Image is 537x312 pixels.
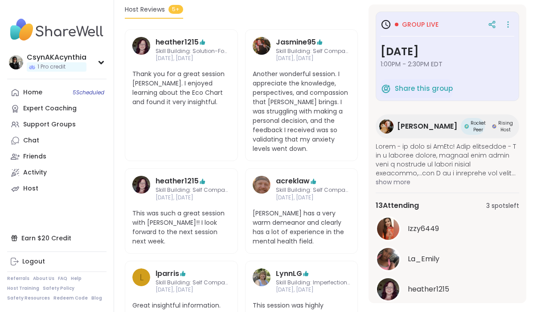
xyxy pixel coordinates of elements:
span: 3 spots left [486,201,519,211]
a: Izzy6449Izzy6449 [376,216,519,241]
span: 5+ [168,5,183,14]
div: Host [23,184,38,193]
span: Skill Building: Self Compassion v. Inner Critic [276,48,351,55]
span: heather1215 [408,284,449,295]
span: [PERSON_NAME] has a very warm demeanor and clearly has a lot of experience in the mental health f... [253,209,351,246]
a: Home5Scheduled [7,85,107,101]
span: Skill Building: Self Compassion v. Inner Critic [276,186,351,194]
a: Friends [7,149,107,165]
img: LynnLG [253,268,271,286]
a: heather1215 [132,176,150,202]
a: heather1215heather1215 [376,277,519,302]
span: This was such a great session with [PERSON_NAME]!! I look forward to the next session next week. [132,209,230,246]
span: Lorem - ip dolo si AmEtc! Adip elitseddoe - T in u laboree dolore, magnaal enim admin veni q nost... [376,142,519,178]
img: heather1215 [132,176,150,194]
span: Skill Building: Self Compassion v. Inner Critic [156,279,230,287]
span: [DATE], [DATE] [156,55,230,62]
span: 13 Attending [376,200,419,211]
button: Share this group [381,79,453,98]
span: [DATE], [DATE] [156,194,230,202]
span: show more [376,178,519,186]
div: Logout [22,257,45,266]
a: Chat [7,133,107,149]
a: About Us [33,276,54,282]
a: Host Training [7,285,39,292]
a: Safety Policy [43,285,74,292]
a: Activity [7,165,107,181]
span: Host Reviews [125,5,165,14]
a: Jasmine95 [253,37,271,63]
img: Jasmine95 [253,37,271,55]
span: [DATE], [DATE] [276,194,351,202]
span: Skill Building: Imperfection and Vulnerability [276,279,351,287]
a: Blog [91,295,102,301]
span: Skill Building: Self Compassion v. Inner Critic [156,186,230,194]
a: heather1215 [132,37,150,63]
img: Rocket Peer [464,124,469,129]
a: Host [7,181,107,197]
a: Safety Resources [7,295,50,301]
div: Friends [23,152,46,161]
img: CsynAKAcynthia [9,55,23,69]
a: lparris [156,268,179,279]
span: Share this group [395,84,453,94]
a: Support Groups [7,117,107,133]
h3: [DATE] [381,44,514,60]
img: heather1215 [132,37,150,55]
span: 1:00PM - 2:30PM EDT [381,60,514,69]
img: La_Emily [377,248,399,270]
a: acreklaw [276,176,310,186]
a: Referrals [7,276,29,282]
div: Expert Coaching [23,104,77,113]
div: Activity [23,168,47,177]
span: Izzy6449 [408,223,439,234]
a: Expert Coaching [7,101,107,117]
a: heather1215 [156,176,199,186]
span: Rising Host [498,120,513,133]
a: Redeem Code [53,295,88,301]
img: ShareWell Logomark [381,83,391,94]
span: [DATE], [DATE] [276,55,351,62]
img: LuAnn [379,119,394,134]
span: [DATE], [DATE] [276,286,351,294]
div: Chat [23,136,39,145]
div: CsynAKAcynthia [27,53,86,62]
a: LynnLG [276,268,302,279]
a: Jasmine95 [276,37,316,48]
span: Thank you for a great session [PERSON_NAME]. I enjoyed learning about the Eco Chart and found it ... [132,69,230,107]
span: La_Emily [408,254,439,264]
div: Support Groups [23,120,76,129]
div: Earn $20 Credit [7,230,107,246]
a: Logout [7,254,107,270]
span: Rocket Peer [471,120,486,133]
a: l [132,268,150,294]
span: [DATE], [DATE] [156,286,230,294]
span: Group live [402,20,439,29]
span: [PERSON_NAME] [397,121,457,132]
img: ShareWell Nav Logo [7,14,107,45]
a: LuAnn[PERSON_NAME]Rocket PeerRocket PeerRising HostRising Host [376,114,519,138]
span: l [139,271,143,284]
a: LynnLG [253,268,271,294]
img: heather1215 [377,278,399,300]
a: Help [71,276,82,282]
a: heather1215 [156,37,199,48]
img: acreklaw [253,176,271,194]
span: 1 Pro credit [37,63,66,71]
img: Izzy6449 [377,218,399,240]
a: acreklaw [253,176,271,202]
span: Skill Building: Solution-Focused Problem-Solving [156,48,230,55]
div: Home [23,88,42,97]
a: La_EmilyLa_Emily [376,247,519,271]
span: 5 Scheduled [73,89,104,96]
img: Rising Host [492,124,496,129]
a: FAQ [58,276,67,282]
span: Another wonderful session. I appreciate the knowledge, perspectives, and compassion that [PERSON_... [253,69,351,154]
